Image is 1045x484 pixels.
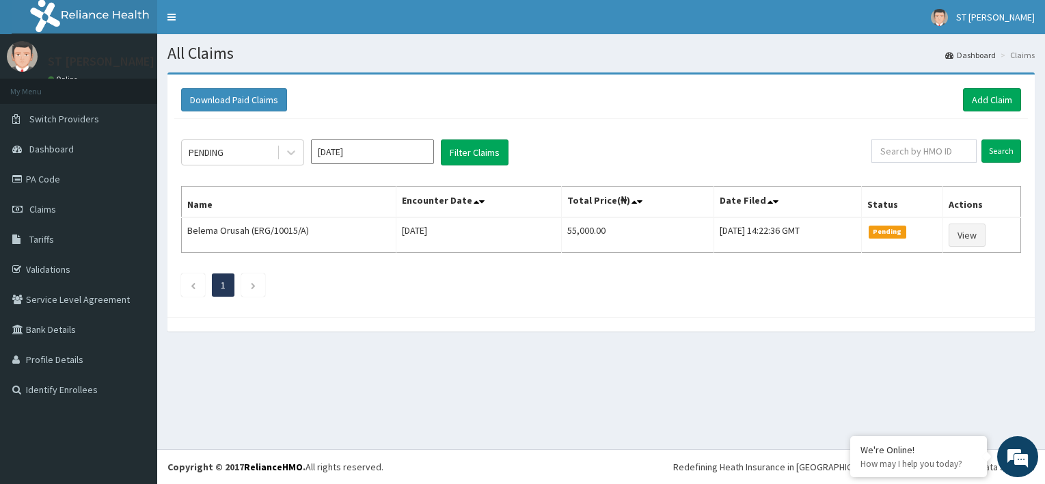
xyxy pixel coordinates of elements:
th: Actions [942,187,1020,218]
span: Claims [29,203,56,215]
th: Encounter Date [396,187,562,218]
a: Online [48,75,81,84]
span: Dashboard [29,143,74,155]
td: [DATE] 14:22:36 GMT [714,217,862,253]
div: Minimize live chat window [224,7,257,40]
img: d_794563401_company_1708531726252_794563401 [25,68,55,103]
span: Switch Providers [29,113,99,125]
a: RelianceHMO [244,461,303,473]
div: Chat with us now [71,77,230,94]
td: 55,000.00 [561,217,714,253]
textarea: Type your message and hit 'Enter' [7,332,260,379]
input: Search by HMO ID [871,139,977,163]
a: View [949,224,986,247]
img: User Image [931,9,948,26]
p: ST [PERSON_NAME] [48,55,154,68]
div: We're Online! [860,444,977,456]
button: Download Paid Claims [181,88,287,111]
th: Date Filed [714,187,862,218]
th: Name [182,187,396,218]
a: Previous page [190,279,196,291]
div: Redefining Heath Insurance in [GEOGRAPHIC_DATA] using Telemedicine and Data Science! [673,460,1035,474]
a: Add Claim [963,88,1021,111]
span: ST [PERSON_NAME] [956,11,1035,23]
img: User Image [7,41,38,72]
span: Pending [869,226,906,238]
input: Select Month and Year [311,139,434,164]
h1: All Claims [167,44,1035,62]
span: We're online! [79,151,189,289]
a: Dashboard [945,49,996,61]
td: Belema Orusah (ERG/10015/A) [182,217,396,253]
div: PENDING [189,146,223,159]
th: Total Price(₦) [561,187,714,218]
input: Search [981,139,1021,163]
p: How may I help you today? [860,458,977,470]
th: Status [862,187,943,218]
strong: Copyright © 2017 . [167,461,306,473]
footer: All rights reserved. [157,449,1045,484]
span: Tariffs [29,233,54,245]
button: Filter Claims [441,139,508,165]
a: Page 1 is your current page [221,279,226,291]
td: [DATE] [396,217,562,253]
li: Claims [997,49,1035,61]
a: Next page [250,279,256,291]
